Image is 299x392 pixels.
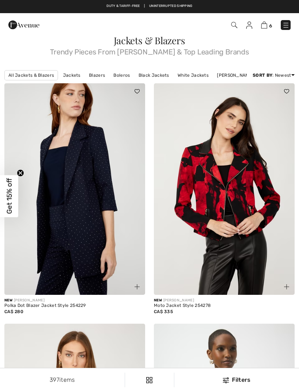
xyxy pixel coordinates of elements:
[4,298,12,302] span: New
[284,89,289,94] img: heart_black_full.svg
[114,34,185,47] span: Jackets & Blazers
[223,377,229,383] img: Filters
[5,178,13,214] span: Get 15% off
[135,71,173,80] a: Black Jackets
[135,89,140,94] img: heart_black_full.svg
[282,22,290,29] img: Menu
[253,73,272,78] strong: Sort By
[59,71,84,80] a: Jackets
[4,83,145,295] img: Polka Dot Blazer Jacket Style 254229. Navy
[246,22,252,29] img: My Info
[231,22,237,28] img: Search
[261,20,272,29] a: 6
[213,71,276,80] a: [PERSON_NAME] Jackets
[154,303,295,308] div: Moto Jacket Style 254278
[4,303,145,308] div: Polka Dot Blazer Jacket Style 254229
[154,298,162,302] span: New
[110,71,133,80] a: Boleros
[154,83,295,295] img: Moto Jacket Style 254278. Red/black
[253,72,295,79] div: : Newest
[146,377,152,383] img: Filters
[17,169,24,176] button: Close teaser
[261,22,267,28] img: Shopping Bag
[154,298,295,303] div: [PERSON_NAME]
[8,18,39,32] img: 1ère Avenue
[179,376,295,384] div: Filters
[4,298,145,303] div: [PERSON_NAME]
[284,284,289,289] img: plus_v2.svg
[8,21,39,28] a: 1ère Avenue
[4,45,295,56] span: Trendy Pieces From [PERSON_NAME] & Top Leading Brands
[4,309,23,314] span: CA$ 280
[4,70,58,80] a: All Jackets & Blazers
[174,71,212,80] a: White Jackets
[269,23,272,28] span: 6
[85,71,109,80] a: Blazers
[135,284,140,289] img: plus_v2.svg
[154,309,173,314] span: CA$ 335
[50,376,59,383] span: 397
